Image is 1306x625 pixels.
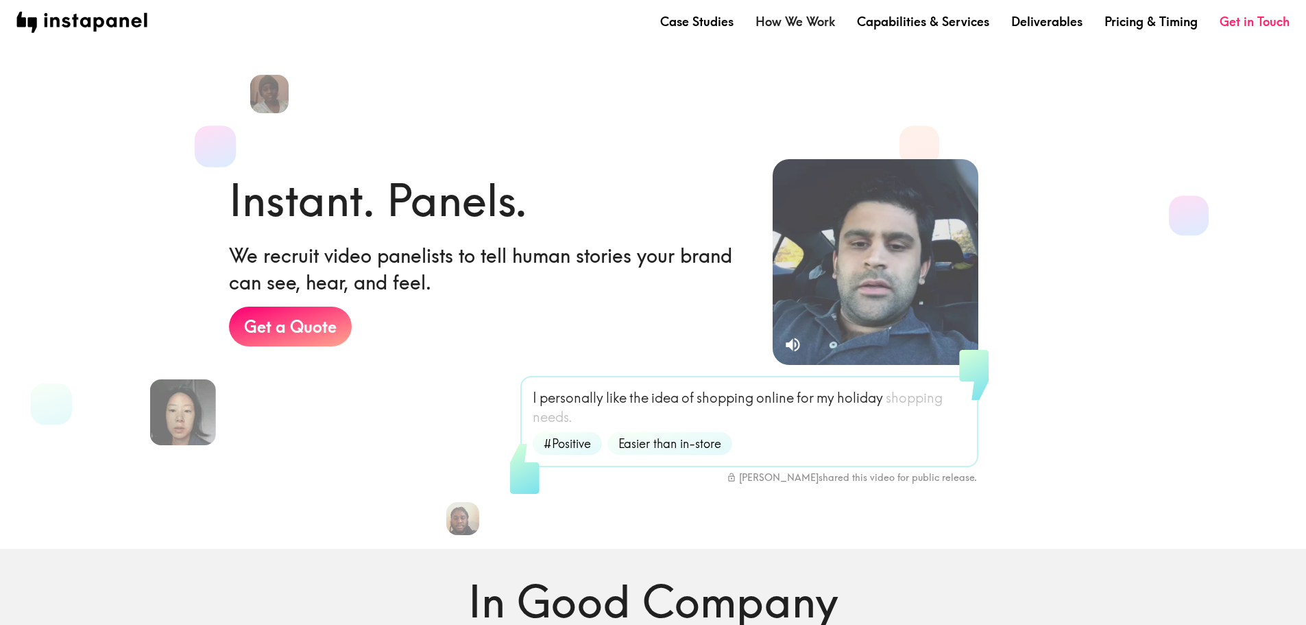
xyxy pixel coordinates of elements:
span: like [606,388,627,408]
span: the [629,388,649,408]
div: [PERSON_NAME] shared this video for public release. [727,471,977,484]
img: instapanel [16,12,147,33]
a: Capabilities & Services [857,13,989,30]
span: shopping [697,388,753,408]
span: holiday [837,388,883,408]
button: Sound is on [778,330,808,359]
a: Pricing & Timing [1104,13,1198,30]
a: How We Work [755,13,835,30]
span: #Positive [535,435,599,452]
a: Get a Quote [229,307,352,346]
span: needs. [533,408,572,427]
span: for [797,388,814,408]
span: I [533,388,537,408]
span: my [817,388,834,408]
a: Get in Touch [1220,13,1290,30]
span: personally [540,388,603,408]
img: Venita [250,75,289,113]
span: Easier than in-store [610,435,729,452]
h1: Instant. Panels. [229,169,527,231]
span: shopping [886,388,943,408]
h6: We recruit video panelists to tell human stories your brand can see, hear, and feel. [229,242,751,296]
a: Deliverables [1011,13,1083,30]
a: Case Studies [660,13,734,30]
span: of [681,388,694,408]
img: Bill [446,502,479,535]
span: online [756,388,794,408]
span: idea [651,388,679,408]
img: Rennie [149,379,215,445]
